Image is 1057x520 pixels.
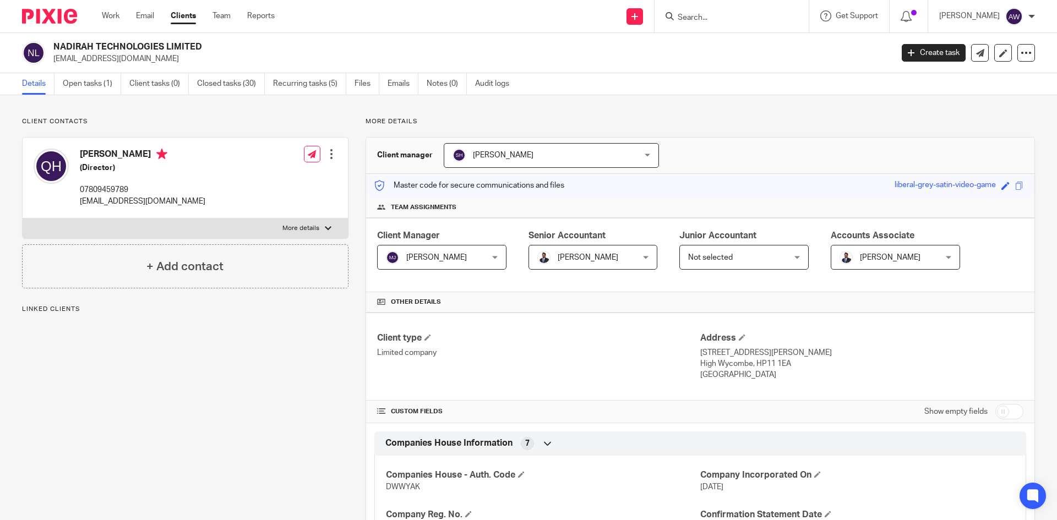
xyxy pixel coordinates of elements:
[558,254,618,261] span: [PERSON_NAME]
[831,231,914,240] span: Accounts Associate
[700,358,1023,369] p: High Wycombe, HP11 1EA
[939,10,1000,21] p: [PERSON_NAME]
[171,10,196,21] a: Clients
[22,41,45,64] img: svg%3E
[22,9,77,24] img: Pixie
[475,73,517,95] a: Audit logs
[377,150,433,161] h3: Client manager
[377,347,700,358] p: Limited company
[374,180,564,191] p: Master code for secure communications and files
[700,369,1023,380] p: [GEOGRAPHIC_DATA]
[700,483,723,491] span: [DATE]
[80,196,205,207] p: [EMAIL_ADDRESS][DOMAIN_NAME]
[895,179,996,192] div: liberal-grey-satin-video-game
[80,149,205,162] h4: [PERSON_NAME]
[22,117,348,126] p: Client contacts
[34,149,69,184] img: svg%3E
[22,73,55,95] a: Details
[700,469,1015,481] h4: Company Incorporated On
[679,231,756,240] span: Junior Accountant
[102,10,119,21] a: Work
[840,251,853,264] img: _MG_2399_1.jpg
[473,151,533,159] span: [PERSON_NAME]
[377,332,700,344] h4: Client type
[53,41,719,53] h2: NADIRAH TECHNOLOGIES LIMITED
[391,298,441,306] span: Other details
[388,73,418,95] a: Emails
[453,149,466,162] img: svg%3E
[273,73,346,95] a: Recurring tasks (5)
[136,10,154,21] a: Email
[836,12,878,20] span: Get Support
[53,53,885,64] p: [EMAIL_ADDRESS][DOMAIN_NAME]
[386,469,700,481] h4: Companies House - Auth. Code
[197,73,265,95] a: Closed tasks (30)
[537,251,551,264] img: _MG_2399_1.jpg
[385,437,513,449] span: Companies House Information
[525,438,530,449] span: 7
[391,203,456,212] span: Team assignments
[528,231,606,240] span: Senior Accountant
[924,406,988,417] label: Show empty fields
[156,149,167,160] i: Primary
[386,251,399,264] img: svg%3E
[80,184,205,195] p: 07809459789
[406,254,467,261] span: [PERSON_NAME]
[129,73,189,95] a: Client tasks (0)
[355,73,379,95] a: Files
[860,254,920,261] span: [PERSON_NAME]
[688,254,733,261] span: Not selected
[427,73,467,95] a: Notes (0)
[282,224,319,233] p: More details
[1005,8,1023,25] img: svg%3E
[377,231,440,240] span: Client Manager
[146,258,224,275] h4: + Add contact
[677,13,776,23] input: Search
[80,162,205,173] h5: (Director)
[366,117,1035,126] p: More details
[700,347,1023,358] p: [STREET_ADDRESS][PERSON_NAME]
[902,44,966,62] a: Create task
[22,305,348,314] p: Linked clients
[63,73,121,95] a: Open tasks (1)
[700,332,1023,344] h4: Address
[386,483,420,491] span: DWWYAK
[377,407,700,416] h4: CUSTOM FIELDS
[247,10,275,21] a: Reports
[213,10,231,21] a: Team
